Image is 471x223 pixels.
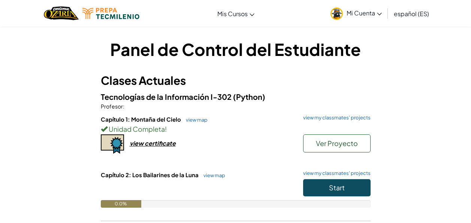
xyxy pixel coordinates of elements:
[299,171,371,176] a: view my classmates' projects
[347,9,382,17] span: Mi Cuenta
[44,6,79,21] a: Ozaria by CodeCombat logo
[182,117,208,123] a: view map
[165,125,167,133] span: !
[299,115,371,120] a: view my classmates' projects
[101,171,200,178] span: Capítulo 2: Los Bailarines de la Luna
[390,3,433,24] a: español (ES)
[82,8,139,19] img: Tecmilenio logo
[327,2,386,25] a: Mi Cuenta
[101,38,371,61] h1: Panel de Control del Estudiante
[101,200,141,208] div: 0.0%
[101,116,182,123] span: Capítulo 1: Montaña del Cielo
[44,6,79,21] img: Home
[123,103,124,110] span: :
[233,92,265,101] span: (Python)
[329,183,345,192] span: Start
[303,179,371,196] button: Start
[316,139,358,148] span: Ver Proyecto
[200,172,225,178] a: view map
[394,10,429,18] span: español (ES)
[101,72,371,89] h3: Clases Actuales
[217,10,248,18] span: Mis Cursos
[108,125,165,133] span: Unidad Completa
[214,3,258,24] a: Mis Cursos
[101,139,176,147] a: view certificate
[101,103,123,110] span: Profesor
[330,8,343,20] img: avatar
[130,139,176,147] div: view certificate
[101,134,124,154] img: certificate-icon.png
[101,92,233,101] span: Tecnologías de la Información I-302
[303,134,371,152] button: Ver Proyecto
